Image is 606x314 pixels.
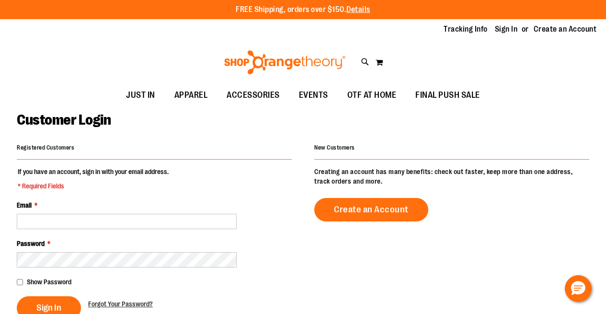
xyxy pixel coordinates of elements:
span: EVENTS [299,84,328,106]
a: JUST IN [116,84,165,106]
a: Sign In [495,24,518,35]
span: * Required Fields [18,181,169,191]
a: APPAREL [165,84,217,106]
span: OTF AT HOME [347,84,397,106]
legend: If you have an account, sign in with your email address. [17,167,170,191]
a: FINAL PUSH SALE [406,84,490,106]
p: Creating an account has many benefits: check out faster, keep more than one address, track orders... [314,167,589,186]
img: Shop Orangetheory [223,50,347,74]
span: Show Password [27,278,71,286]
button: Hello, have a question? Let’s chat. [565,275,592,302]
span: FINAL PUSH SALE [415,84,480,106]
span: Password [17,240,45,247]
a: OTF AT HOME [338,84,406,106]
p: FREE Shipping, orders over $150. [236,4,370,15]
strong: Registered Customers [17,144,74,151]
a: ACCESSORIES [217,84,289,106]
span: ACCESSORIES [227,84,280,106]
a: Create an Account [314,198,428,221]
a: Create an Account [534,24,597,35]
span: Email [17,201,32,209]
span: Sign In [36,302,61,313]
span: Customer Login [17,112,111,128]
a: Details [346,5,370,14]
a: Forgot Your Password? [88,299,153,309]
a: EVENTS [289,84,338,106]
span: Forgot Your Password? [88,300,153,308]
span: APPAREL [174,84,208,106]
span: JUST IN [126,84,155,106]
a: Tracking Info [444,24,488,35]
strong: New Customers [314,144,355,151]
span: Create an Account [334,204,409,215]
